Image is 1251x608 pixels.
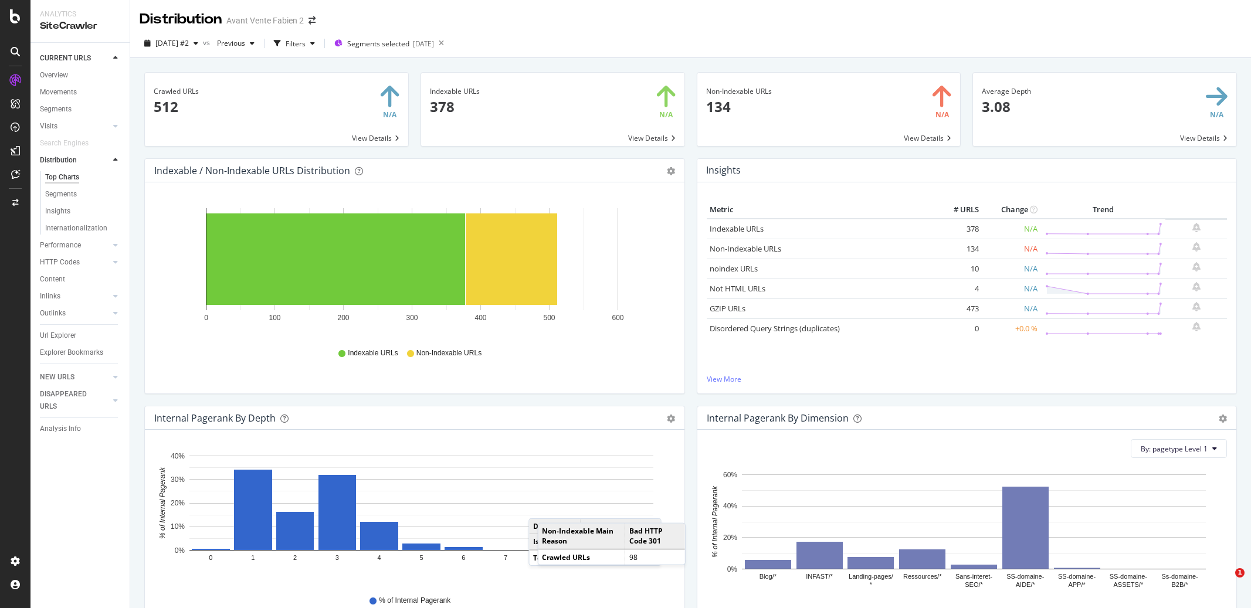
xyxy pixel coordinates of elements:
div: Inlinks [40,290,60,303]
text: 0% [175,546,185,555]
div: Performance [40,239,81,252]
text: 1 [251,555,255,562]
a: NEW URLS [40,371,110,383]
td: Non-Indexable Main Reason [538,524,625,549]
td: 10 [935,259,982,278]
td: 134 [935,239,982,259]
a: Analysis Info [40,423,121,435]
div: bell-plus [1192,262,1201,271]
th: Change [982,201,1040,219]
button: [DATE] #2 [140,34,203,53]
text: 20% [723,534,737,542]
a: Indexable URLs [710,223,764,234]
td: 4 [935,278,982,298]
text: SS-domaine- [1006,573,1045,580]
td: 0 [935,318,982,338]
a: Top Charts [45,171,121,184]
div: Distribution [40,154,77,167]
a: Content [40,273,121,286]
button: By: pagetype Level 1 [1131,439,1227,458]
div: bell-plus [1192,242,1201,252]
button: Segments selected[DATE] [330,34,434,53]
span: Previous [212,38,245,48]
text: 3 [335,555,339,562]
div: Outlinks [40,307,66,320]
a: Insights [45,205,121,218]
td: 378 [935,219,982,239]
div: SiteCrawler [40,19,120,33]
div: Segments [40,103,72,116]
text: B2B/* [1171,582,1188,589]
span: By: pagetype Level 1 [1141,444,1208,454]
span: Segments selected [347,39,409,49]
text: Ressources/* [903,573,942,580]
td: N/A [982,239,1040,259]
td: 46 (100 %) [581,549,661,565]
div: Segments [45,188,77,201]
iframe: Intercom live chat [1211,568,1239,596]
th: Metric [707,201,935,219]
text: Landing-pages/ [849,573,894,580]
a: CURRENT URLS [40,52,110,64]
a: Performance [40,239,110,252]
text: 30% [171,475,185,484]
text: 7 [504,555,507,562]
a: Movements [40,86,121,98]
div: Explorer Bookmarks [40,347,103,359]
text: ASSETS/* [1113,582,1143,589]
div: Indexable / Non-Indexable URLs Distribution [154,165,350,176]
svg: A chart. [707,467,1222,603]
text: 6 [462,555,465,562]
div: bell-plus [1192,322,1201,331]
a: Inlinks [40,290,110,303]
div: arrow-right-arrow-left [308,16,316,25]
text: 10% [171,523,185,531]
a: Overview [40,69,121,81]
svg: A chart. [154,449,670,585]
a: DISAPPEARED URLS [40,388,110,413]
a: Url Explorer [40,330,121,342]
td: 98 [625,549,684,564]
span: % of Internal Pagerank [379,596,450,606]
span: vs [203,38,212,47]
a: GZIP URLs [710,303,745,314]
a: Outlinks [40,307,110,320]
div: gear [1219,415,1227,423]
td: N/A [982,259,1040,278]
text: 600 [612,314,623,322]
div: gear [667,167,675,175]
text: 4 [378,555,381,562]
text: SEO/* [965,582,983,589]
td: +0.0 % [982,318,1040,338]
text: 400 [474,314,486,322]
a: noindex URLs [710,263,758,274]
text: 0% [727,565,737,573]
text: SS-domaine- [1057,573,1096,580]
a: HTTP Codes [40,256,110,269]
text: 60% [723,471,737,479]
span: Non-Indexable URLs [416,348,482,358]
div: Movements [40,86,77,98]
text: % of Internal Pagerank [711,485,719,558]
td: Depth [529,519,581,534]
a: Distribution [40,154,110,167]
button: Previous [212,34,259,53]
div: [DATE] [413,39,434,49]
svg: A chart. [154,201,670,337]
text: 500 [543,314,555,322]
text: % of Internal Pagerank [158,467,167,539]
text: 0 [209,555,212,562]
text: AIDE/* [1015,582,1035,589]
div: CURRENT URLS [40,52,91,64]
a: Visits [40,120,110,133]
a: Search Engines [40,137,100,150]
div: Avant Vente Fabien 2 [226,15,304,26]
div: Overview [40,69,68,81]
h4: Insights [706,162,741,178]
td: 5 [581,519,661,534]
a: Internationalization [45,222,121,235]
text: 5 [419,555,423,562]
div: Filters [286,39,306,49]
a: Segments [40,103,121,116]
